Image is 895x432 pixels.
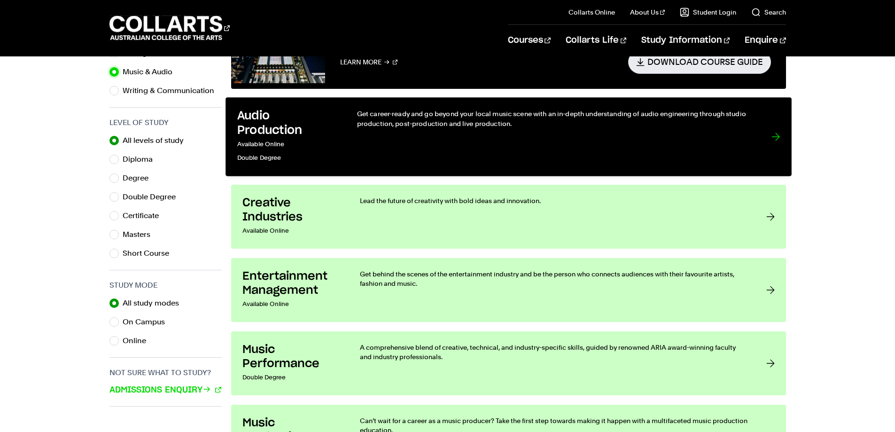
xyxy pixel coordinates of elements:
p: Double Degree [242,371,341,384]
div: Go to homepage [109,15,230,41]
h3: Creative Industries [242,196,341,224]
label: Certificate [123,209,166,222]
label: Double Degree [123,190,183,204]
a: Admissions Enquiry [109,384,221,396]
a: Learn More [340,50,398,73]
label: Masters [123,228,158,241]
p: Available Online [237,138,337,151]
a: Collarts Online [568,8,615,17]
a: Entertainment Management Available Online Get behind the scenes of the entertainment industry and... [231,258,786,322]
h3: Entertainment Management [242,269,341,298]
a: Collarts Life [566,25,626,56]
p: Lead the future of creativity with bold ideas and innovation. [360,196,747,205]
p: Get career-ready and go beyond your local music scene with an in-depth understanding of audio eng... [357,109,752,128]
label: All levels of study [123,134,191,147]
label: Writing & Communication [123,84,222,97]
a: Music Performance Double Degree A comprehensive blend of creative, technical, and industry-specif... [231,331,786,395]
p: Double Degree [237,151,337,165]
a: About Us [630,8,665,17]
p: Available Online [242,224,341,237]
a: Search [751,8,786,17]
p: Available Online [242,298,341,311]
label: All study modes [123,297,187,310]
h3: Study Mode [109,280,222,291]
a: Download Course Guide [628,50,771,73]
a: Enquire [745,25,786,56]
label: Short Course [123,247,177,260]
h3: Not sure what to study? [109,367,222,378]
label: On Campus [123,315,172,329]
h3: Level of Study [109,117,222,128]
label: Music & Audio [123,65,180,79]
h3: Audio Production [237,109,337,137]
a: Audio Production Available OnlineDouble Degree Get career-ready and go beyond your local music sc... [226,97,792,176]
label: Diploma [123,153,160,166]
h3: Music Performance [242,343,341,371]
a: Courses [508,25,551,56]
label: Online [123,334,154,347]
p: A comprehensive blend of creative, technical, and industry-specific skills, guided by renowned AR... [360,343,747,361]
a: Student Login [680,8,736,17]
label: Degree [123,172,156,185]
p: Get behind the scenes of the entertainment industry and be the person who connects audiences with... [360,269,747,288]
a: Study Information [641,25,730,56]
a: Creative Industries Available Online Lead the future of creativity with bold ideas and innovation. [231,185,786,249]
